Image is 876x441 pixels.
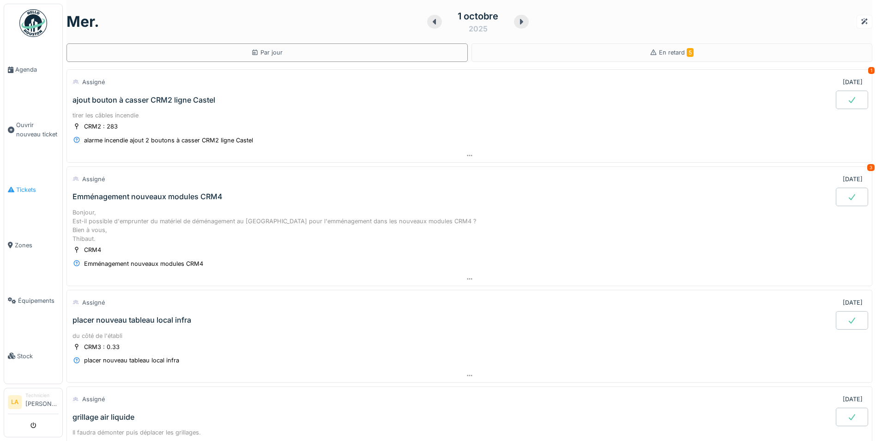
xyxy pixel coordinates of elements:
[16,121,59,138] span: Ouvrir nouveau ticket
[25,392,59,412] li: [PERSON_NAME]
[843,298,863,307] div: [DATE]
[251,48,283,57] div: Par jour
[659,49,694,56] span: En retard
[82,175,105,184] div: Assigné
[72,192,223,201] div: Emménagement nouveaux modules CRM4
[84,356,179,365] div: placer nouveau tableau local infra
[843,175,863,184] div: [DATE]
[25,392,59,399] div: Technicien
[19,9,47,37] img: Badge_color-CXgf-gQk.svg
[15,65,59,74] span: Agenda
[18,296,59,305] span: Équipements
[84,245,101,254] div: CRM4
[66,13,99,31] h1: mer.
[72,331,866,340] div: du côté de l'établi
[72,111,866,120] div: tirer les câbles incendie
[4,328,62,384] a: Stock
[8,395,22,409] li: LA
[82,298,105,307] div: Assigné
[4,42,62,98] a: Agenda
[687,48,694,57] span: 5
[4,98,62,162] a: Ouvrir nouveau ticket
[843,395,863,404] div: [DATE]
[458,9,498,23] div: 1 octobre
[4,162,62,217] a: Tickets
[17,352,59,361] span: Stock
[82,78,105,86] div: Assigné
[867,164,875,171] div: 3
[82,395,105,404] div: Assigné
[72,413,134,422] div: grillage air liquide
[16,185,59,194] span: Tickets
[843,78,863,86] div: [DATE]
[84,122,118,131] div: CRM2 : 283
[15,241,59,250] span: Zones
[72,96,215,104] div: ajout bouton à casser CRM2 ligne Castel
[72,316,191,325] div: placer nouveau tableau local infra
[469,23,488,34] div: 2025
[8,392,59,414] a: LA Technicien[PERSON_NAME]
[4,273,62,328] a: Équipements
[84,343,120,351] div: CRM3 : 0.33
[4,217,62,273] a: Zones
[84,259,203,268] div: Emménagement nouveaux modules CRM4
[72,208,866,244] div: Bonjour, Est-il possible d'emprunter du matériel de déménagement au [GEOGRAPHIC_DATA] pour l'emmé...
[84,136,253,145] div: alarme incendie ajout 2 boutons à casser CRM2 ligne Castel
[868,67,875,74] div: 1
